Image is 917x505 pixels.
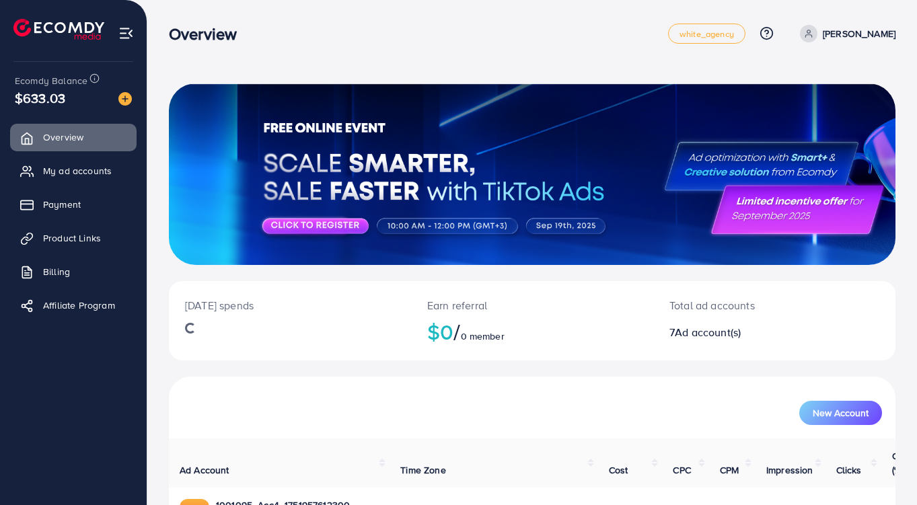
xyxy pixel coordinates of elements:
[43,299,115,312] span: Affiliate Program
[118,92,132,106] img: image
[668,24,745,44] a: white_agency
[43,231,101,245] span: Product Links
[118,26,134,41] img: menu
[453,316,460,347] span: /
[10,225,137,251] a: Product Links
[43,164,112,178] span: My ad accounts
[766,463,813,477] span: Impression
[10,292,137,319] a: Affiliate Program
[720,463,739,477] span: CPM
[180,463,229,477] span: Ad Account
[823,26,895,42] p: [PERSON_NAME]
[427,297,637,313] p: Earn referral
[13,19,104,40] img: logo
[892,449,910,476] span: CTR (%)
[185,297,395,313] p: [DATE] spends
[461,329,505,343] span: 0 member
[799,401,882,425] button: New Account
[813,408,869,418] span: New Account
[43,265,70,278] span: Billing
[675,325,741,340] span: Ad account(s)
[673,463,690,477] span: CPC
[10,124,137,151] a: Overview
[609,463,628,477] span: Cost
[669,297,819,313] p: Total ad accounts
[680,30,734,38] span: white_agency
[15,88,65,108] span: $633.03
[836,463,862,477] span: Clicks
[427,319,637,344] h2: $0
[43,130,83,144] span: Overview
[10,258,137,285] a: Billing
[10,157,137,184] a: My ad accounts
[15,74,87,87] span: Ecomdy Balance
[795,25,895,42] a: [PERSON_NAME]
[669,326,819,339] h2: 7
[10,191,137,218] a: Payment
[169,24,248,44] h3: Overview
[43,198,81,211] span: Payment
[400,463,445,477] span: Time Zone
